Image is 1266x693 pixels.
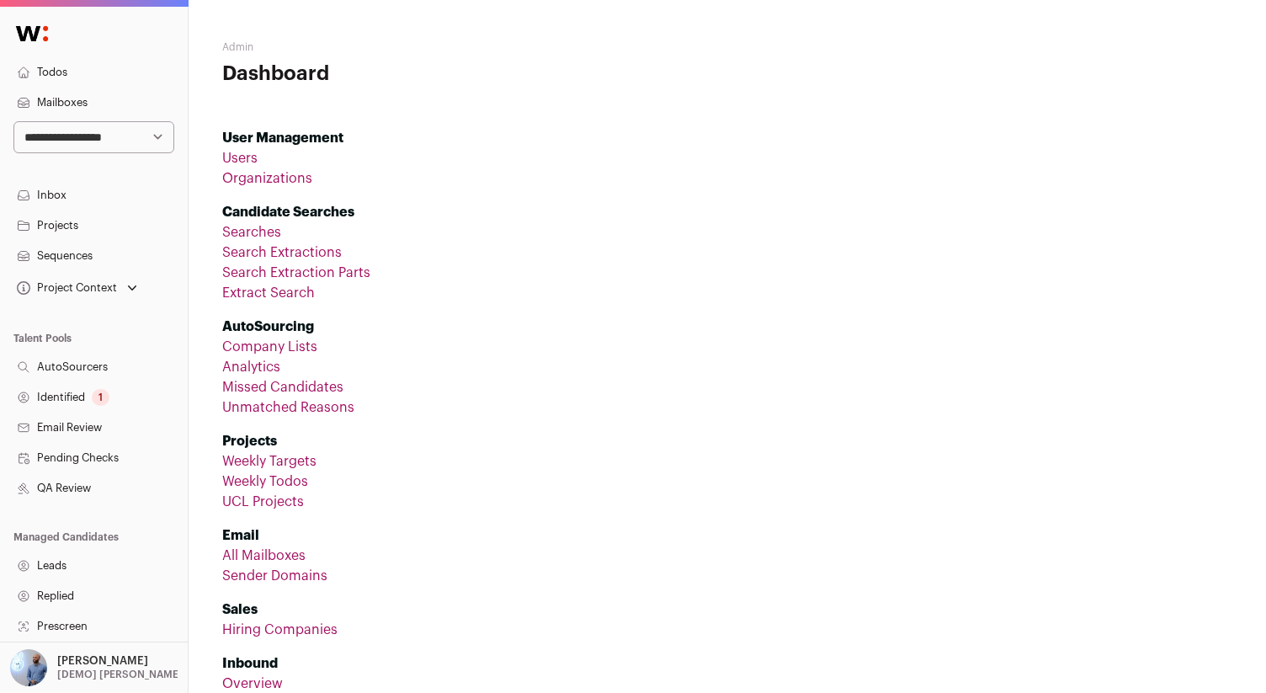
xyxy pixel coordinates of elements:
strong: AutoSourcing [222,320,314,333]
a: Analytics [222,360,280,374]
p: [DEMO] [PERSON_NAME] [57,668,183,681]
a: Extract Search [222,286,315,300]
a: All Mailboxes [222,549,306,562]
a: Weekly Targets [222,455,316,468]
img: Wellfound [7,17,57,51]
a: Unmatched Reasons [222,401,354,414]
strong: Inbound [222,657,278,670]
button: Open dropdown [7,649,181,686]
strong: Sales [222,603,258,616]
p: [PERSON_NAME] [57,654,148,668]
h1: Dashboard [222,61,559,88]
div: 1 [92,389,109,406]
div: Project Context [13,281,117,295]
a: Users [222,152,258,165]
a: Searches [222,226,281,239]
a: Organizations [222,172,312,185]
strong: Projects [222,434,277,448]
h2: Admin [222,40,559,54]
strong: User Management [222,131,343,145]
img: 97332-medium_jpg [10,649,47,686]
a: Overview [222,677,283,690]
a: Search Extractions [222,246,342,259]
a: Search Extraction Parts [222,266,370,280]
a: Missed Candidates [222,381,343,394]
a: Weekly Todos [222,475,308,488]
a: Sender Domains [222,569,327,583]
strong: Email [222,529,259,542]
a: UCL Projects [222,495,304,509]
a: Company Lists [222,340,317,354]
strong: Candidate Searches [222,205,354,219]
button: Open dropdown [13,276,141,300]
a: Hiring Companies [222,623,338,637]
